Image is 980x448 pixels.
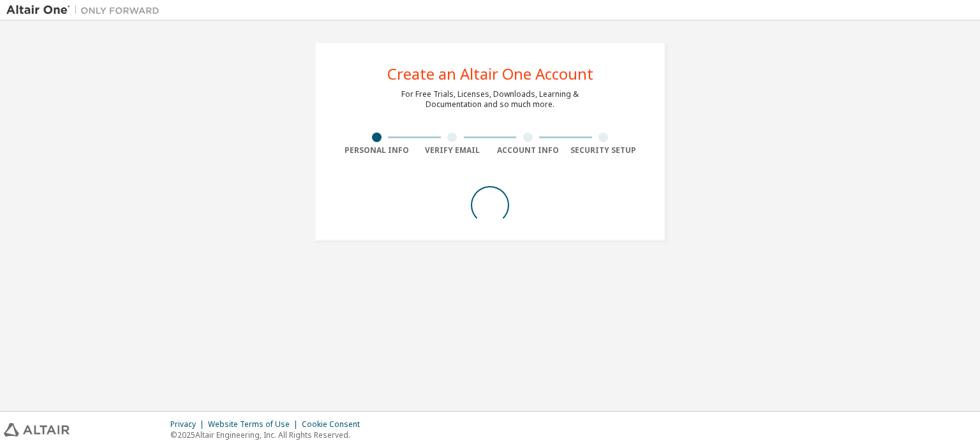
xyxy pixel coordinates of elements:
[490,145,566,155] div: Account Info
[387,66,593,82] div: Create an Altair One Account
[415,145,491,155] div: Verify Email
[6,4,166,17] img: Altair One
[170,419,208,430] div: Privacy
[4,423,70,437] img: altair_logo.svg
[566,145,642,155] div: Security Setup
[208,419,302,430] div: Website Terms of Use
[170,430,367,440] p: © 2025 Altair Engineering, Inc. All Rights Reserved.
[302,419,367,430] div: Cookie Consent
[339,145,415,155] div: Personal Info
[401,89,579,110] div: For Free Trials, Licenses, Downloads, Learning & Documentation and so much more.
